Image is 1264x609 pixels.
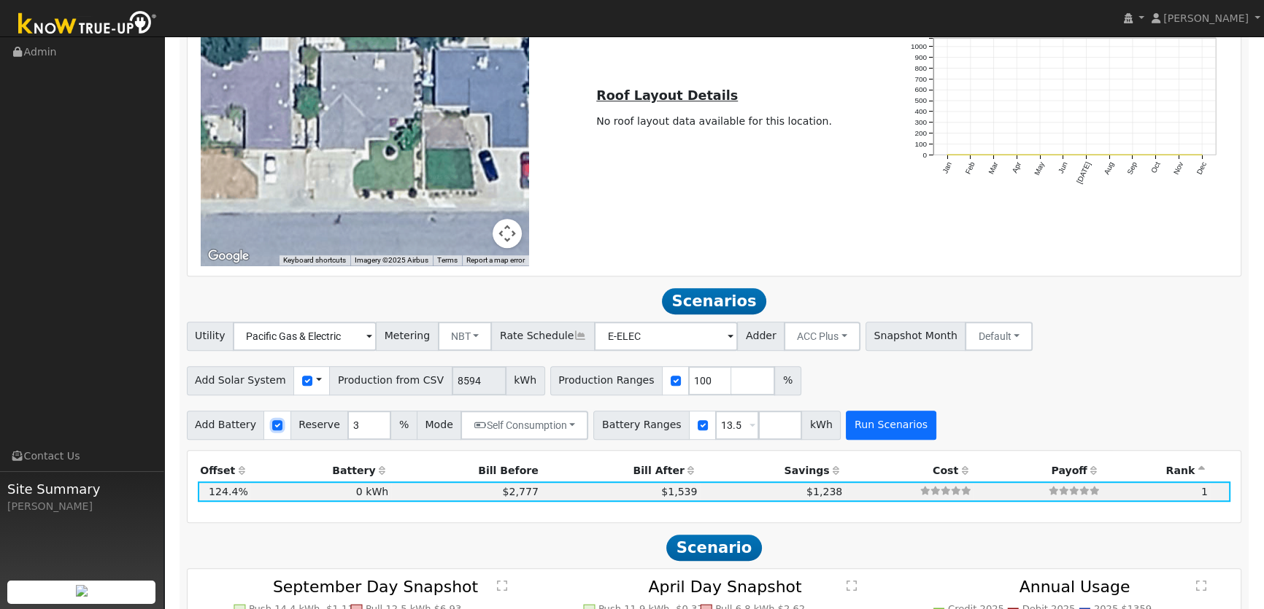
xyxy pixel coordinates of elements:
[774,366,801,395] span: %
[987,160,1000,176] text: Mar
[209,486,248,497] span: 124.4%
[1033,160,1046,177] text: May
[329,366,452,395] span: Production from CSV
[204,247,253,265] a: Open this area in Google Maps (opens a new window)
[914,85,927,93] text: 600
[1196,580,1206,591] text: 
[1149,160,1162,174] text: Oct
[594,111,835,131] td: No roof layout data available for this location.
[648,578,802,596] text: April Day Snapshot
[1010,160,1022,174] text: Apr
[376,322,439,351] span: Metering
[914,129,927,137] text: 200
[1103,160,1115,176] text: Aug
[493,219,522,248] button: Map camera controls
[737,322,785,351] span: Adder
[11,8,164,41] img: Know True-Up
[1172,160,1184,176] text: Nov
[1019,578,1130,596] text: Annual Usage
[1165,465,1195,476] span: Rank
[801,411,841,440] span: kWh
[497,580,507,591] text: 
[1155,153,1157,156] circle: onclick=""
[1075,160,1092,185] text: [DATE]
[933,465,958,476] span: Cost
[963,160,976,176] text: Feb
[965,322,1033,351] button: Default
[596,88,738,103] u: Roof Layout Details
[417,411,461,440] span: Mode
[914,140,927,148] text: 100
[910,42,927,50] text: 1000
[550,366,663,395] span: Production Ranges
[914,75,927,83] text: 700
[466,256,525,264] a: Report a map error
[198,461,251,481] th: Offset
[7,479,156,499] span: Site Summary
[187,322,234,351] span: Utility
[847,580,857,591] text: 
[7,499,156,514] div: [PERSON_NAME]
[784,465,829,476] span: Savings
[503,486,539,497] span: $2,777
[1062,153,1065,156] circle: onclick=""
[1015,153,1018,156] circle: onclick=""
[391,461,542,481] th: Bill Before
[594,322,738,351] input: Select a Rate Schedule
[914,64,927,72] text: 800
[1108,153,1111,156] circle: onclick=""
[233,322,377,351] input: Select a Utility
[283,255,346,265] button: Keyboard shortcuts
[784,322,860,351] button: ACC Plus
[390,411,417,440] span: %
[946,153,949,156] circle: onclick=""
[437,256,458,264] a: Terms
[506,366,545,395] span: kWh
[806,486,842,497] span: $1,238
[204,247,253,265] img: Google
[1163,12,1249,24] span: [PERSON_NAME]
[541,461,700,481] th: Bill After
[1057,160,1069,174] text: Jun
[1084,153,1087,156] circle: onclick=""
[187,411,265,440] span: Add Battery
[355,256,428,264] span: Imagery ©2025 Airbus
[273,578,479,596] text: September Day Snapshot
[250,481,390,502] td: 0 kWh
[661,486,697,497] span: $1,539
[491,322,595,351] span: Rate Schedule
[914,96,927,104] text: 500
[1038,153,1041,156] circle: onclick=""
[187,366,295,395] span: Add Solar System
[1201,486,1208,497] span: 1
[914,107,927,115] text: 400
[914,53,927,61] text: 900
[666,535,762,561] span: Scenario
[941,160,953,174] text: Jan
[662,288,766,314] span: Scenarios
[438,322,493,351] button: NBT
[846,411,936,440] button: Run Scenarios
[1195,160,1208,176] text: Dec
[460,411,588,440] button: Self Consumption
[1131,153,1134,156] circle: onclick=""
[1051,465,1087,476] span: Payoff
[1177,153,1180,156] circle: onclick=""
[866,322,966,351] span: Snapshot Month
[250,461,390,481] th: Battery
[1125,160,1138,176] text: Sep
[593,411,690,440] span: Battery Ranges
[968,153,971,156] circle: onclick=""
[1201,153,1203,156] circle: onclick=""
[922,151,927,159] text: 0
[992,153,995,156] circle: onclick=""
[290,411,349,440] span: Reserve
[76,585,88,597] img: retrieve
[914,118,927,126] text: 300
